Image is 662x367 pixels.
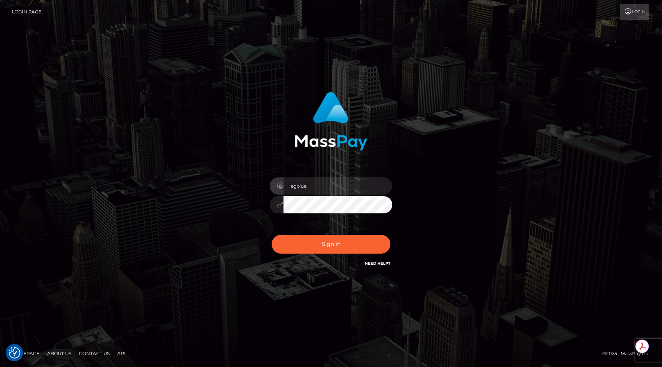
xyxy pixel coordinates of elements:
img: MassPay Login [295,92,367,151]
a: Contact Us [76,347,113,359]
div: © 2025 , MassPay Inc. [602,349,656,358]
input: Username... [283,177,392,195]
button: Consent Preferences [9,347,20,359]
a: About Us [44,347,74,359]
a: API [114,347,129,359]
a: Homepage [8,347,43,359]
a: Login Page [12,4,41,20]
a: Login [620,4,649,20]
a: Need Help? [365,261,390,266]
img: Revisit consent button [9,347,20,359]
button: Sign in [272,235,390,254]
